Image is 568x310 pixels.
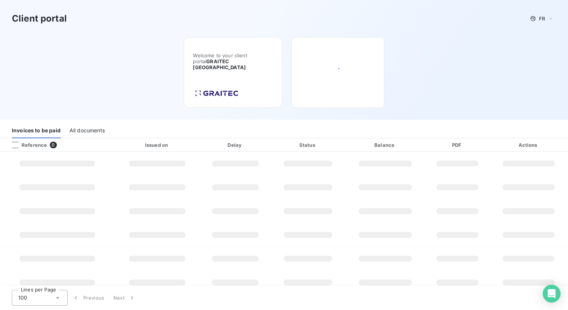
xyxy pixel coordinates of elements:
span: 100 [18,294,27,301]
span: GRAITEC [GEOGRAPHIC_DATA] [193,58,246,70]
div: Status [272,141,343,149]
button: Next [109,290,140,306]
div: Delay [201,141,270,149]
button: Previous [68,290,109,306]
span: Welcome to your client portal [193,52,273,70]
div: Open Intercom Messenger [543,285,561,303]
div: Actions [491,141,567,149]
div: Issued on [116,141,199,149]
div: Balance [346,141,424,149]
div: All documents [70,123,105,138]
span: 0 [50,142,57,148]
img: Company logo [193,88,241,99]
h3: Client portal [12,12,67,25]
div: Reference [6,142,47,148]
div: Invoices to be paid [12,123,61,138]
div: PDF [427,141,488,149]
span: FR [539,16,545,22]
